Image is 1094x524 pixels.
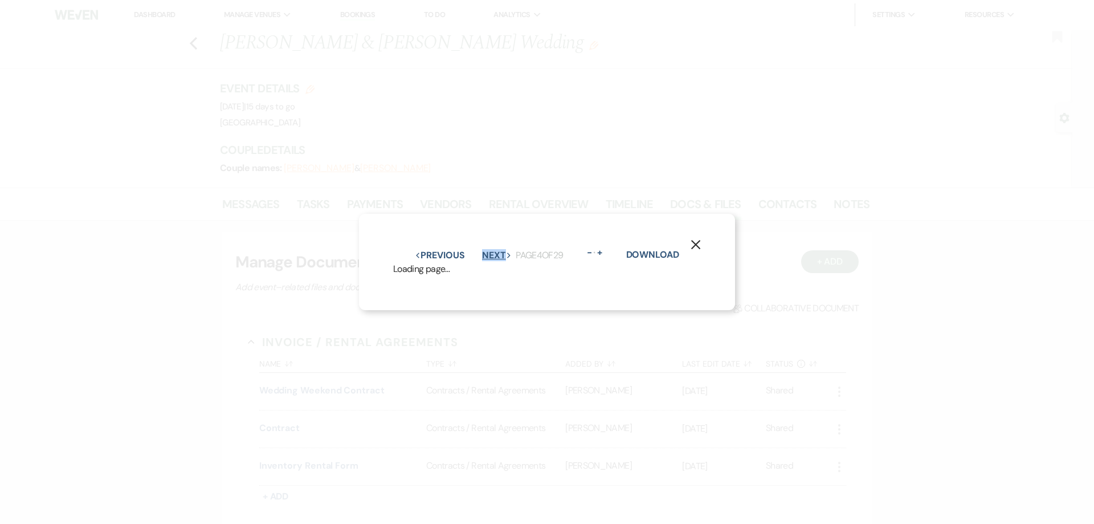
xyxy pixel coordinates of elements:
[626,249,679,261] a: Download
[516,248,563,263] p: Page 4 of 29
[595,248,605,257] button: +
[482,251,512,260] button: Next
[415,251,464,260] button: Previous
[585,248,594,257] button: -
[393,262,701,276] div: Loading page…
